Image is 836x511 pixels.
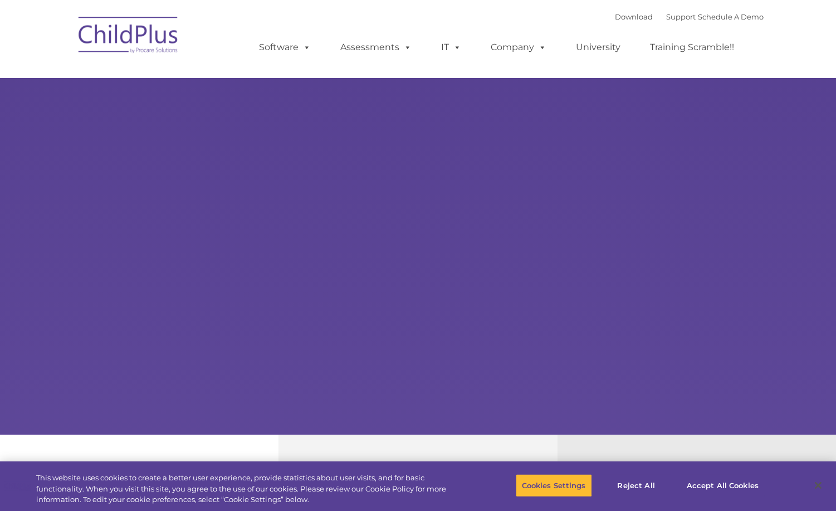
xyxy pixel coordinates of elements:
[248,36,322,59] a: Software
[615,12,764,21] font: |
[681,474,765,497] button: Accept All Cookies
[36,473,460,505] div: This website uses cookies to create a better user experience, provide statistics about user visit...
[516,474,592,497] button: Cookies Settings
[329,36,423,59] a: Assessments
[73,9,184,65] img: ChildPlus by Procare Solutions
[480,36,558,59] a: Company
[602,474,671,497] button: Reject All
[698,12,764,21] a: Schedule A Demo
[666,12,696,21] a: Support
[565,36,632,59] a: University
[615,12,653,21] a: Download
[430,36,472,59] a: IT
[639,36,745,59] a: Training Scramble!!
[806,473,830,498] button: Close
